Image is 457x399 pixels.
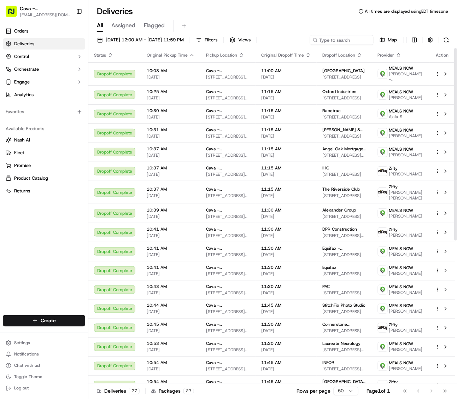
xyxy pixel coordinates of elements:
span: 10:30 AM [147,108,195,114]
span: Cava - [PERSON_NAME][GEOGRAPHIC_DATA] [206,322,250,328]
span: [DATE] [261,271,311,277]
input: Got a question? Start typing here... [18,46,127,53]
span: Original Pickup Time [147,52,188,58]
button: Filters [193,35,221,45]
span: [PERSON_NAME] - [PERSON_NAME] [389,71,424,82]
a: Product Catalog [6,175,82,181]
div: Available Products [3,123,85,134]
span: [STREET_ADDRESS][PERSON_NAME] [206,252,250,258]
span: Deliveries [14,41,34,47]
span: INFOR [322,360,334,366]
span: [STREET_ADDRESS][PERSON_NAME] [206,114,250,120]
div: Packages [151,388,194,395]
span: MEALS NOW [389,146,414,152]
span: [DATE] [261,133,311,139]
div: Past conversations [7,92,47,98]
span: Analytics [14,92,34,98]
button: Refresh [441,35,451,45]
span: [PERSON_NAME] [389,251,423,257]
span: [STREET_ADDRESS][PERSON_NAME] [206,172,250,177]
span: [PERSON_NAME] [389,133,423,139]
span: Cava - [PERSON_NAME][GEOGRAPHIC_DATA] [206,108,250,114]
span: Map [388,37,397,43]
button: Settings [3,338,85,348]
button: Fleet [3,147,85,158]
span: MEALS NOW [389,127,414,133]
img: zifty-logo-trans-sq.png [378,228,387,237]
span: 11:30 AM [261,245,311,251]
span: [DATE] [261,214,311,219]
span: [STREET_ADDRESS][PERSON_NAME] [206,95,250,101]
span: 11:45 AM [261,360,311,366]
span: 11:30 AM [261,341,311,347]
span: StitchFix Photo Studio [322,303,365,308]
span: Cava - [PERSON_NAME][GEOGRAPHIC_DATA] [206,226,250,232]
button: Engage [3,76,85,88]
span: Cava - [PERSON_NAME][GEOGRAPHIC_DATA] [206,360,250,366]
span: 11:30 AM [261,226,311,232]
img: Klarizel Pensader [7,122,18,133]
button: Log out [3,383,85,393]
span: Fleet [14,150,24,156]
span: [PERSON_NAME] [389,347,423,353]
span: 11:45 AM [261,379,311,385]
span: [PERSON_NAME] [389,290,423,295]
span: [STREET_ADDRESS] [322,214,366,219]
span: [PERSON_NAME] [389,171,423,177]
span: 11:15 AM [261,127,311,133]
span: MEALS NOW [389,108,414,114]
button: Returns [3,185,85,197]
a: 📗Knowledge Base [4,155,57,168]
span: Cava - [PERSON_NAME][GEOGRAPHIC_DATA] [206,265,250,270]
span: Original Dropoff Time [261,52,304,58]
span: MEALS NOW [389,89,414,95]
span: Create [41,317,56,324]
span: [DATE] [147,252,195,258]
span: Equifax [322,265,336,270]
button: See all [110,91,129,99]
span: [DATE] [261,233,311,238]
span: 10:41 AM [147,226,195,232]
img: 1736555255976-a54dd68f-1ca7-489b-9aae-adbdc363a1c4 [7,68,20,80]
span: 10:44 AM [147,303,195,308]
span: 10:41 AM [147,245,195,251]
span: [STREET_ADDRESS][PERSON_NAME] [322,347,366,353]
span: [DATE] [261,328,311,334]
span: [STREET_ADDRESS] [322,328,366,334]
span: Cava - [PERSON_NAME][GEOGRAPHIC_DATA] [206,68,250,74]
div: Action [435,52,450,58]
span: 10:54 AM [147,379,195,385]
a: Deliveries [3,38,85,50]
button: Notifications [3,349,85,359]
span: Zifty [389,184,398,190]
a: Returns [6,188,82,194]
span: Returns [14,188,30,194]
span: MEALS NOW [389,360,414,366]
img: 1736555255976-a54dd68f-1ca7-489b-9aae-adbdc363a1c4 [14,129,20,135]
span: 11:15 AM [261,89,311,94]
button: [EMAIL_ADDRESS][DOMAIN_NAME] [20,12,70,18]
span: [DATE] [147,347,195,353]
span: Flagged [144,21,165,30]
button: Chat with us! [3,361,85,371]
span: [PERSON_NAME] [389,213,423,219]
a: Powered byPylon [50,175,86,181]
span: Settings [14,340,30,346]
span: [STREET_ADDRESS][PERSON_NAME] [206,74,250,80]
span: Assigned [111,21,135,30]
span: 11:30 AM [261,265,311,270]
span: [PERSON_NAME] [389,95,423,100]
button: [DATE] 12:00 AM - [DATE] 11:59 PM [94,35,187,45]
img: melas_now_logo.png [378,69,387,79]
span: Cava - [PERSON_NAME][GEOGRAPHIC_DATA] [206,303,250,308]
span: Zifty [389,322,398,328]
span: Nash AI [14,137,30,143]
span: Dropoff Location [322,52,355,58]
div: 💻 [60,159,65,164]
span: • [60,129,62,134]
span: Cava - [PERSON_NAME][GEOGRAPHIC_DATA] [206,284,250,289]
span: [DATE] [147,114,195,120]
span: 10:37 AM [147,146,195,152]
span: Zifty [389,166,398,171]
